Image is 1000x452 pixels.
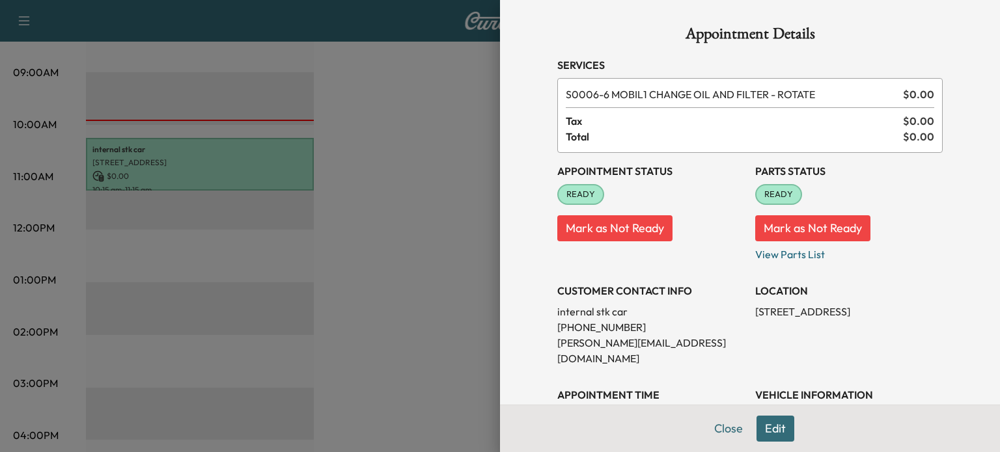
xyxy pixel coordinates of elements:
h3: Services [557,57,943,73]
span: READY [757,188,801,201]
h1: Appointment Details [557,26,943,47]
h3: Parts Status [755,163,943,179]
h3: VEHICLE INFORMATION [755,387,943,403]
span: $ 0.00 [903,129,934,144]
span: 6 MOBIL1 CHANGE OIL AND FILTER - ROTATE [566,86,898,102]
h3: Appointment Status [557,163,745,179]
p: internal stk car [557,304,745,319]
span: $ 0.00 [903,86,934,102]
span: $ 0.00 [903,113,934,129]
p: [STREET_ADDRESS] [755,304,943,319]
button: Mark as Not Ready [557,215,673,241]
h3: APPOINTMENT TIME [557,387,745,403]
h3: CUSTOMER CONTACT INFO [557,283,745,299]
p: [PHONE_NUMBER] [557,319,745,335]
span: Total [566,129,903,144]
button: Close [706,416,751,442]
button: Edit [757,416,794,442]
button: Mark as Not Ready [755,215,870,241]
span: Tax [566,113,903,129]
h3: LOCATION [755,283,943,299]
span: READY [559,188,603,201]
p: [PERSON_NAME][EMAIL_ADDRESS][DOMAIN_NAME] [557,335,745,366]
p: View Parts List [755,241,943,262]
